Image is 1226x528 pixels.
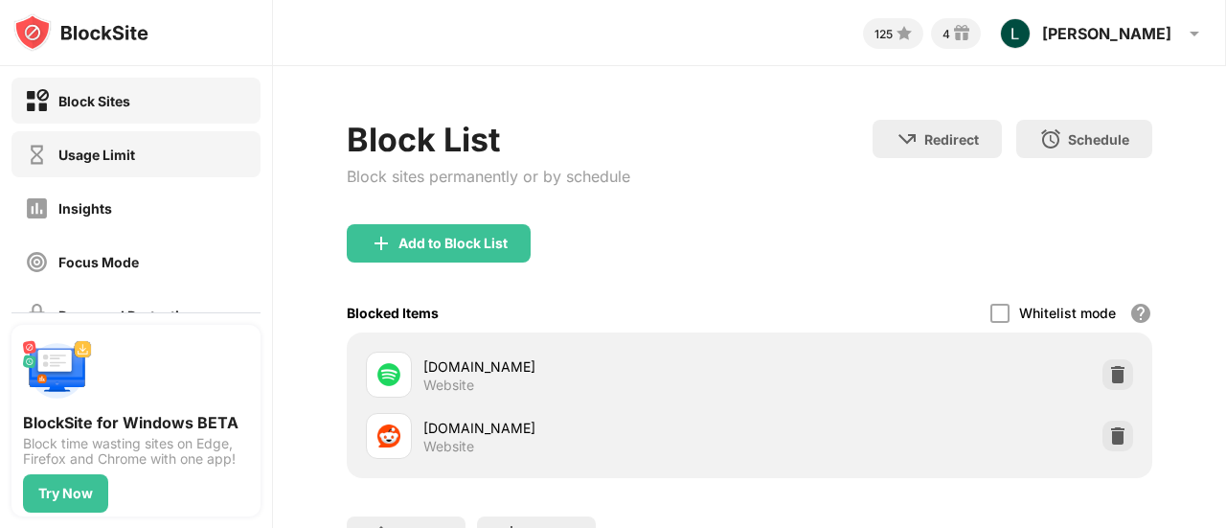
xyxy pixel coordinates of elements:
div: [DOMAIN_NAME] [423,356,750,377]
div: Website [423,377,474,394]
div: BlockSite for Windows BETA [23,413,249,432]
div: Password Protection [58,308,196,324]
img: reward-small.svg [950,22,973,45]
div: Insights [58,200,112,217]
div: [PERSON_NAME] [1042,24,1171,43]
div: Block List [347,120,630,159]
img: favicons [377,425,400,448]
img: time-usage-off.svg [25,143,49,167]
div: Redirect [924,131,979,148]
div: Whitelist mode [1019,305,1116,321]
div: Usage Limit [58,147,135,163]
img: push-desktop.svg [23,336,92,405]
div: Blocked Items [347,305,439,321]
img: password-protection-off.svg [25,304,49,328]
img: insights-off.svg [25,196,49,220]
img: ACg8ocJHFe40SEr1iSPqRR07f-T6bzTlbWhUsoccqymktTxNv-YI=s96-c [1000,18,1031,49]
div: Try Now [38,486,93,501]
div: Schedule [1068,131,1129,148]
img: logo-blocksite.svg [13,13,148,52]
img: focus-off.svg [25,250,49,274]
div: Website [423,438,474,455]
img: favicons [377,363,400,386]
div: Block Sites [58,93,130,109]
img: block-on.svg [25,89,49,113]
div: Block time wasting sites on Edge, Firefox and Chrome with one app! [23,436,249,467]
div: Block sites permanently or by schedule [347,167,630,186]
img: points-small.svg [893,22,916,45]
div: Focus Mode [58,254,139,270]
div: Add to Block List [398,236,508,251]
div: [DOMAIN_NAME] [423,418,750,438]
div: 4 [942,27,950,41]
div: 125 [874,27,893,41]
